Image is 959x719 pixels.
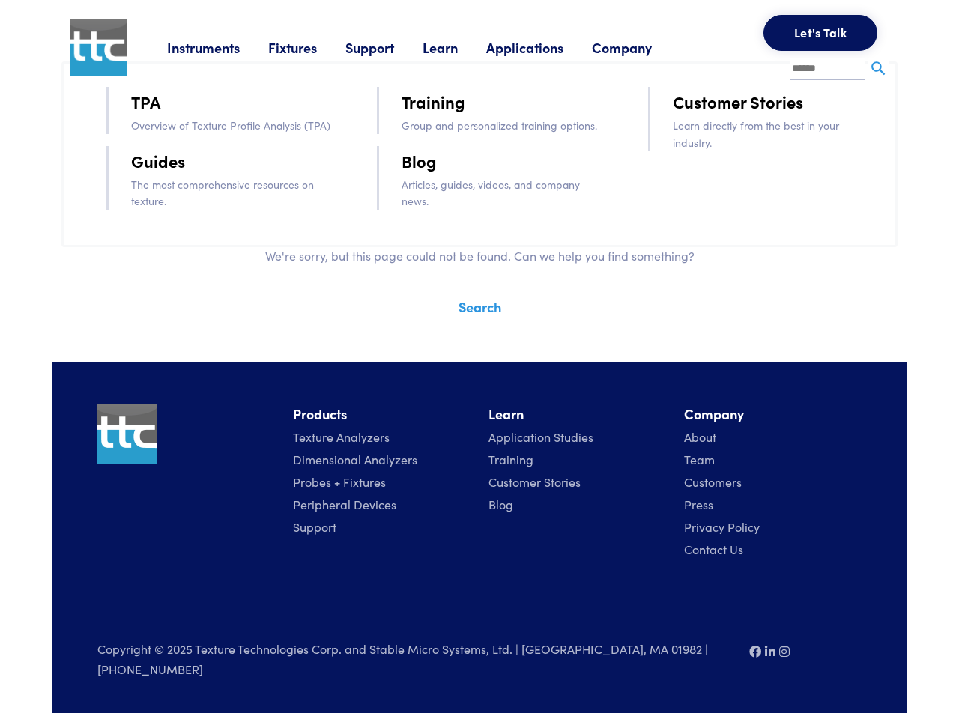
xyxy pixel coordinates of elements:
p: Overview of Texture Profile Analysis (TPA) [131,117,335,133]
a: Press [684,496,713,512]
a: Blog [402,148,437,174]
a: Training [488,451,533,467]
a: Learn [423,38,486,57]
a: Privacy Policy [684,518,760,535]
a: Customer Stories [488,473,581,490]
img: ttc_logo_1x1_v1.0.png [97,404,157,464]
a: Team [684,451,715,467]
p: Articles, guides, videos, and company news. [402,176,605,210]
a: Applications [486,38,592,57]
a: Fixtures [268,38,345,57]
li: Learn [488,404,666,425]
img: ttc_logo_1x1_v1.0.png [70,19,127,76]
p: Group and personalized training options. [402,117,605,133]
a: Company [592,38,680,57]
a: Texture Analyzers [293,428,390,445]
a: Guides [131,148,185,174]
a: Application Studies [488,428,593,445]
a: About [684,428,716,445]
p: Copyright © 2025 Texture Technologies Corp. and Stable Micro Systems, Ltd. | [GEOGRAPHIC_DATA], M... [97,640,731,679]
a: Contact Us [684,541,743,557]
a: Customers [684,473,742,490]
a: Probes + Fixtures [293,473,386,490]
a: Search [459,297,501,316]
a: TPA [131,88,160,115]
a: Support [293,518,336,535]
a: Blog [488,496,513,512]
li: Products [293,404,471,425]
p: The most comprehensive resources on texture. [131,176,335,210]
a: [PHONE_NUMBER] [97,661,203,677]
button: Let's Talk [763,15,877,51]
li: Company [684,404,862,425]
p: We're sorry, but this page could not be found. Can we help you find something? [61,246,898,266]
a: Customer Stories [673,88,803,115]
a: Peripheral Devices [293,496,396,512]
a: Instruments [167,38,268,57]
a: Dimensional Analyzers [293,451,417,467]
p: Learn directly from the best in your industry. [673,117,877,151]
a: Training [402,88,465,115]
a: Support [345,38,423,57]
